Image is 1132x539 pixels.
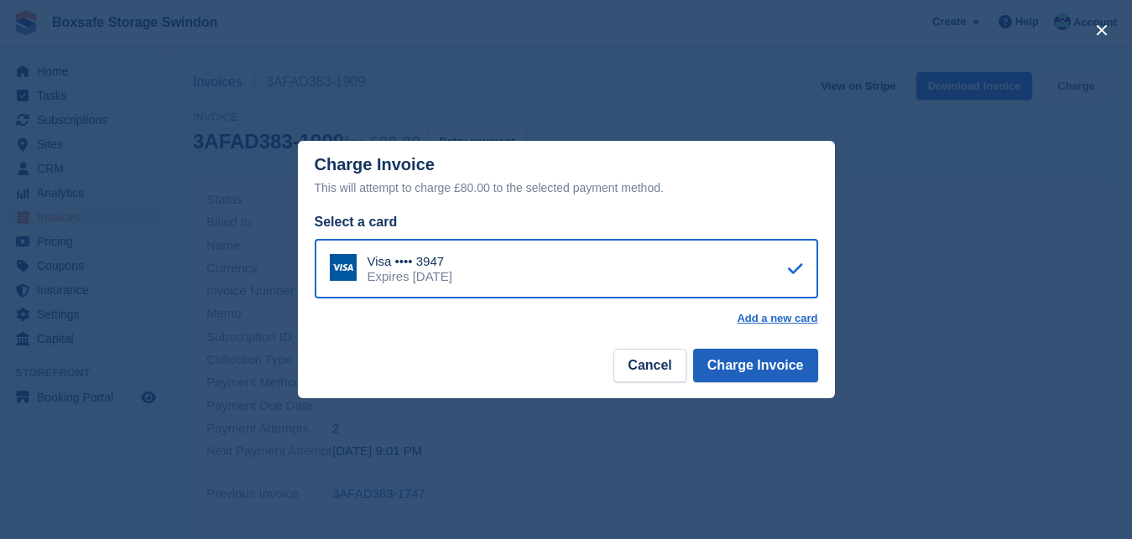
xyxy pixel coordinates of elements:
[1088,17,1115,44] button: close
[693,349,818,382] button: Charge Invoice
[315,155,818,198] div: Charge Invoice
[368,254,452,269] div: Visa •••• 3947
[613,349,686,382] button: Cancel
[315,178,818,198] div: This will attempt to charge £80.00 to the selected payment method.
[330,254,357,281] img: Visa Logo
[737,312,817,325] a: Add a new card
[368,269,452,284] div: Expires [DATE]
[315,212,818,232] div: Select a card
